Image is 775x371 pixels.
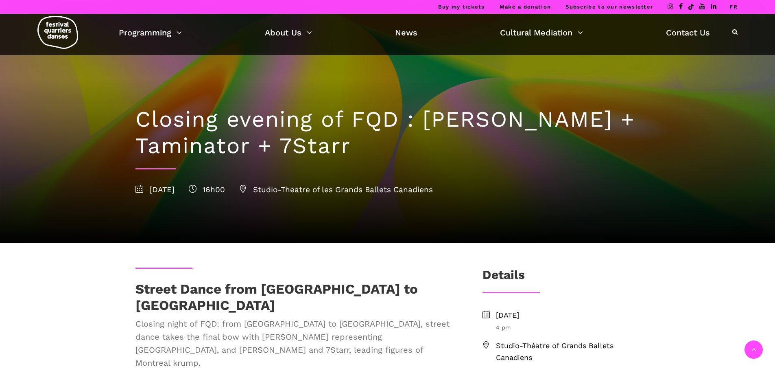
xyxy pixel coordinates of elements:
span: Studio-Theatre of les Grands Ballets Canadiens [239,185,433,194]
span: 4 pm [496,323,640,332]
span: [DATE] [135,185,175,194]
span: 16h00 [189,185,225,194]
img: logo-fqd-med [37,16,78,49]
a: Contact Us [666,26,710,40]
a: Programming [119,26,182,40]
h1: Street Dance from [GEOGRAPHIC_DATA] to [GEOGRAPHIC_DATA] [135,281,456,313]
span: Studio-Théatre of Grands Ballets Canadiens [496,340,640,364]
a: News [395,26,417,40]
span: Closing night of FQD: from [GEOGRAPHIC_DATA] to [GEOGRAPHIC_DATA], street dance takes the final b... [135,317,456,369]
a: Make a donation [500,4,551,10]
a: Buy my tickets [438,4,485,10]
h1: Closing evening of FQD : [PERSON_NAME] + Taminator + 7Starr [135,106,640,159]
a: Cultural Mediation [500,26,583,40]
a: FR [729,4,738,10]
span: [DATE] [496,310,640,321]
a: About Us [265,26,312,40]
a: Subscribe to our newsletter [565,4,653,10]
h3: Details [482,268,525,288]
